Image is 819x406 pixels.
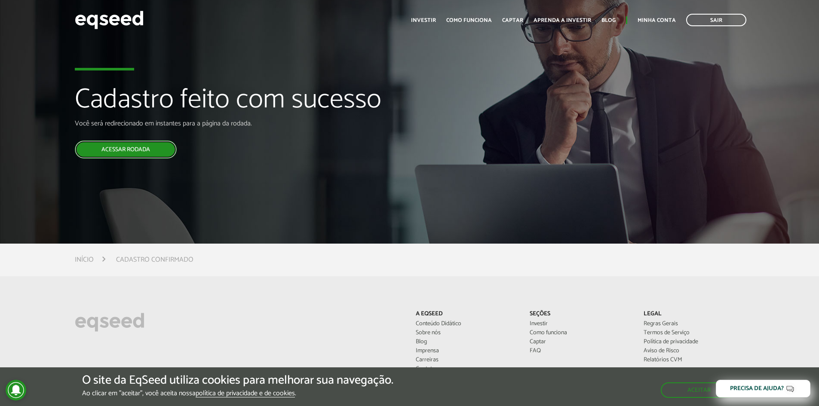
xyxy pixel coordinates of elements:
[116,254,193,266] li: Cadastro confirmado
[75,311,144,334] img: EqSeed Logo
[530,348,631,354] a: FAQ
[601,18,616,23] a: Blog
[530,339,631,345] a: Captar
[686,14,746,26] a: Sair
[75,85,472,119] h1: Cadastro feito com sucesso
[75,119,472,128] p: Você será redirecionado em instantes para a página da rodada.
[411,18,436,23] a: Investir
[196,390,295,397] a: política de privacidade e de cookies
[416,330,517,336] a: Sobre nós
[644,321,745,327] a: Regras Gerais
[638,18,676,23] a: Minha conta
[530,330,631,336] a: Como funciona
[644,357,745,363] a: Relatórios CVM
[502,18,523,23] a: Captar
[75,9,144,31] img: EqSeed
[534,18,591,23] a: Aprenda a investir
[416,311,517,318] p: A EqSeed
[644,348,745,354] a: Aviso de Risco
[416,348,517,354] a: Imprensa
[416,321,517,327] a: Conteúdo Didático
[75,256,94,263] a: Início
[661,382,737,398] button: Aceitar
[644,311,745,318] p: Legal
[75,140,177,159] a: Acessar rodada
[82,374,393,387] h5: O site da EqSeed utiliza cookies para melhorar sua navegação.
[82,389,393,397] p: Ao clicar em "aceitar", você aceita nossa .
[416,366,517,372] a: Contato
[446,18,492,23] a: Como funciona
[416,357,517,363] a: Carreiras
[530,311,631,318] p: Seções
[530,321,631,327] a: Investir
[416,339,517,345] a: Blog
[644,330,745,336] a: Termos de Serviço
[644,339,745,345] a: Política de privacidade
